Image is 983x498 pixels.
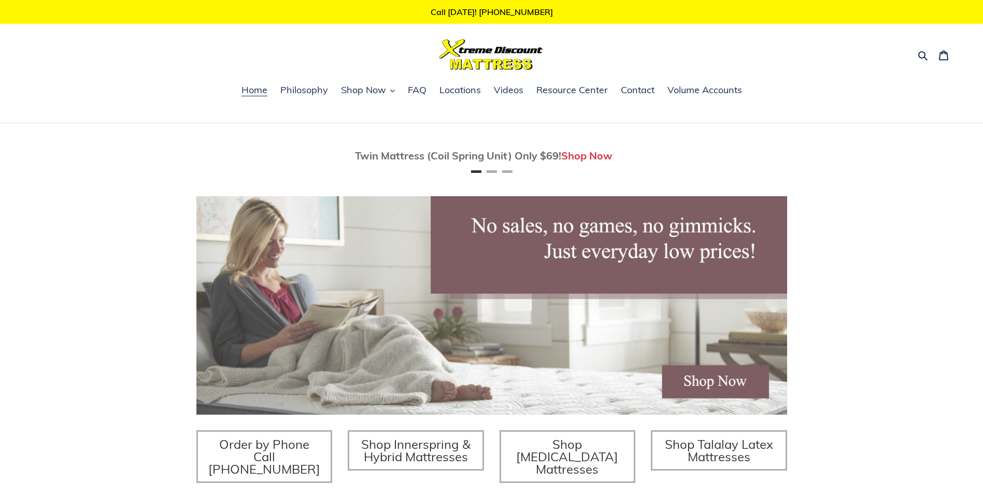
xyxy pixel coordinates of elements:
span: Philosophy [280,84,328,96]
button: Page 3 [502,170,512,173]
span: Contact [621,84,654,96]
a: Volume Accounts [662,83,747,98]
a: Shop Now [561,149,612,162]
a: Contact [616,83,660,98]
span: Locations [439,84,481,96]
span: FAQ [408,84,426,96]
a: Order by Phone Call [PHONE_NUMBER] [196,430,333,483]
a: Videos [489,83,529,98]
span: Videos [494,84,523,96]
a: Home [236,83,273,98]
button: Page 2 [487,170,497,173]
span: Shop Talalay Latex Mattresses [665,436,773,464]
span: Shop Innerspring & Hybrid Mattresses [361,436,471,464]
a: Shop [MEDICAL_DATA] Mattresses [500,430,636,483]
a: Resource Center [531,83,613,98]
span: Volume Accounts [667,84,742,96]
span: Order by Phone Call [PHONE_NUMBER] [208,436,320,477]
span: Shop Now [341,84,386,96]
a: FAQ [403,83,432,98]
img: Xtreme Discount Mattress [439,39,543,70]
button: Page 1 [471,170,481,173]
a: Shop Talalay Latex Mattresses [651,430,787,471]
button: Shop Now [336,83,400,98]
span: Shop [MEDICAL_DATA] Mattresses [516,436,618,477]
span: Resource Center [536,84,608,96]
a: Philosophy [275,83,333,98]
a: Shop Innerspring & Hybrid Mattresses [348,430,484,471]
span: Twin Mattress (Coil Spring Unit) Only $69! [355,149,561,162]
a: Locations [434,83,486,98]
img: herobannermay2022-1652879215306_1200x.jpg [196,196,787,415]
span: Home [241,84,267,96]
